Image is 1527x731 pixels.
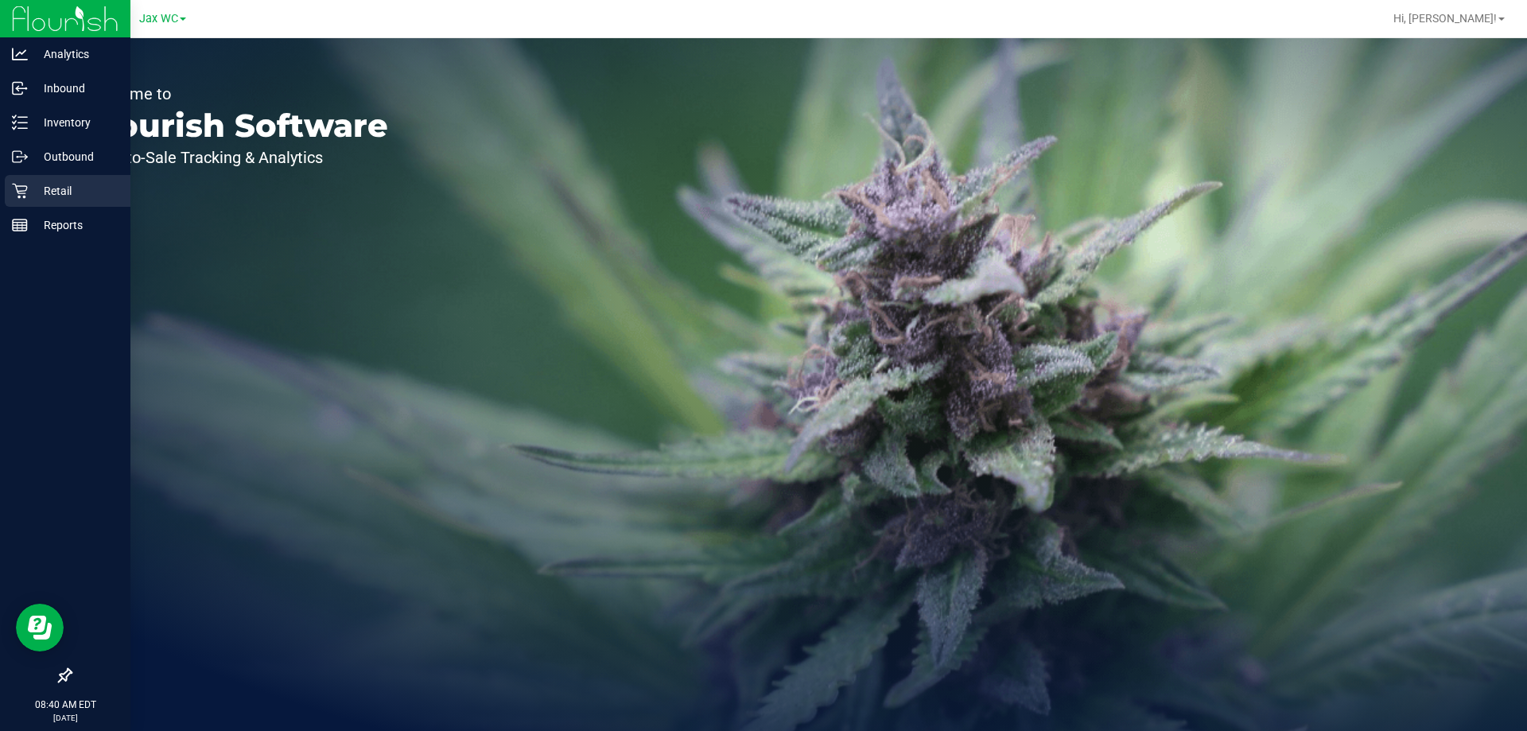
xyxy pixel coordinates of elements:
[7,698,123,712] p: 08:40 AM EDT
[28,45,123,64] p: Analytics
[28,181,123,200] p: Retail
[28,216,123,235] p: Reports
[86,110,388,142] p: Flourish Software
[12,115,28,130] inline-svg: Inventory
[16,604,64,651] iframe: Resource center
[28,79,123,98] p: Inbound
[12,46,28,62] inline-svg: Analytics
[12,183,28,199] inline-svg: Retail
[7,712,123,724] p: [DATE]
[12,217,28,233] inline-svg: Reports
[12,80,28,96] inline-svg: Inbound
[86,150,388,165] p: Seed-to-Sale Tracking & Analytics
[12,149,28,165] inline-svg: Outbound
[28,147,123,166] p: Outbound
[86,86,388,102] p: Welcome to
[139,12,178,25] span: Jax WC
[1393,12,1497,25] span: Hi, [PERSON_NAME]!
[28,113,123,132] p: Inventory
